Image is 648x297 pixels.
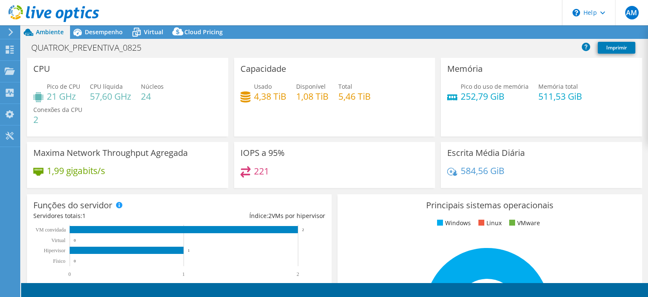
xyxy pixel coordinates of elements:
[51,237,66,243] text: Virtual
[476,218,502,228] li: Linux
[74,238,76,243] text: 0
[297,271,299,277] text: 2
[90,92,131,101] h4: 57,60 GHz
[47,82,80,90] span: Pico de CPU
[625,6,639,19] span: AM
[507,218,540,228] li: VMware
[47,92,80,101] h4: 21 GHz
[296,82,326,90] span: Disponível
[296,92,329,101] h4: 1,08 TiB
[179,211,325,221] div: Índice: VMs por hipervisor
[85,28,123,36] span: Desempenho
[268,212,272,220] span: 2
[33,201,112,210] h3: Funções do servidor
[240,148,285,158] h3: IOPS a 95%
[240,64,286,74] h3: Capacidade
[68,271,71,277] text: 0
[447,148,525,158] h3: Escrita Média Diária
[82,212,86,220] span: 1
[47,166,105,175] h4: 1,99 gigabits/s
[598,42,635,54] a: Imprimir
[538,92,582,101] h4: 511,53 GiB
[44,248,65,253] text: Hipervisor
[302,228,304,232] text: 2
[188,248,190,253] text: 1
[144,28,163,36] span: Virtual
[447,64,483,74] h3: Memória
[254,166,269,176] h4: 221
[35,227,66,233] text: VM convidada
[33,211,179,221] div: Servidores totais:
[254,82,272,90] span: Usado
[90,82,123,90] span: CPU líquida
[435,218,471,228] li: Windows
[338,92,371,101] h4: 5,46 TiB
[461,92,529,101] h4: 252,79 GiB
[184,28,223,36] span: Cloud Pricing
[33,64,50,74] h3: CPU
[33,115,82,124] h4: 2
[27,43,154,52] h1: QUATROK_PREVENTIVA_0825
[572,9,580,16] svg: \n
[74,259,76,263] text: 0
[141,92,164,101] h4: 24
[141,82,164,90] span: Núcleos
[36,28,64,36] span: Ambiente
[33,106,82,114] span: Conexões da CPU
[538,82,578,90] span: Memória total
[344,201,636,210] h3: Principais sistemas operacionais
[254,92,286,101] h4: 4,38 TiB
[461,82,529,90] span: Pico do uso de memória
[182,271,185,277] text: 1
[338,82,352,90] span: Total
[461,166,505,175] h4: 584,56 GiB
[33,148,188,158] h3: Maxima Network Throughput Agregada
[53,258,65,264] tspan: Físico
